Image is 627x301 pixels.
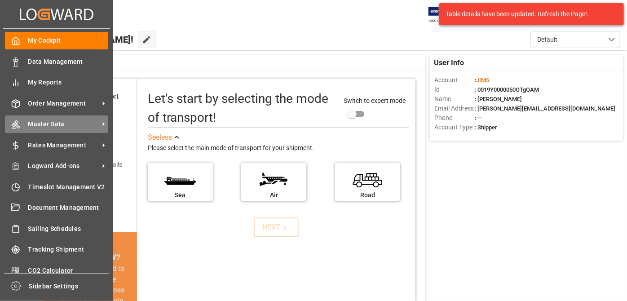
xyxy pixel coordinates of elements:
[5,220,108,237] a: Sailing Schedules
[66,160,122,169] div: Add shipping details
[28,36,109,45] span: My Cockpit
[5,199,108,217] a: Document Management
[152,190,208,200] div: Sea
[28,203,109,212] span: Document Management
[434,58,464,68] span: User Info
[148,89,335,127] div: Let's start by selecting the mode of transport!
[475,115,482,121] span: : —
[434,113,475,123] span: Phone
[475,96,522,102] span: : [PERSON_NAME]
[37,31,133,48] span: Hello [PERSON_NAME]!
[344,97,406,104] span: Switch to expert mode
[148,143,409,154] div: Please select the main mode of transport for your shipment.
[434,123,475,132] span: Account Type
[446,9,611,19] div: Table details have been updated. Refresh the Page!.
[28,99,99,108] span: Order Management
[434,85,475,94] span: Id
[5,74,108,91] a: My Reports
[434,104,475,113] span: Email Address
[530,31,620,48] button: open menu
[475,124,497,131] span: : Shipper
[5,178,108,195] a: Timeslot Management V2
[475,105,615,112] span: : [PERSON_NAME][EMAIL_ADDRESS][DOMAIN_NAME]
[434,94,475,104] span: Name
[5,32,108,49] a: My Cockpit
[434,75,475,85] span: Account
[262,222,290,233] div: NEXT
[254,217,299,237] button: NEXT
[28,266,109,275] span: CO2 Calculator
[537,35,557,44] span: Default
[28,245,109,254] span: Tracking Shipment
[5,53,108,70] a: Data Management
[29,282,110,291] span: Sidebar Settings
[28,141,99,150] span: Rates Management
[148,132,172,143] div: See less
[476,77,490,84] span: JIMS
[475,86,539,93] span: : 0019Y0000050OTgQAM
[28,224,109,234] span: Sailing Schedules
[5,261,108,279] a: CO2 Calculator
[28,182,109,192] span: Timeslot Management V2
[428,7,459,22] img: Exertis%20JAM%20-%20Email%20Logo.jpg_1722504956.jpg
[28,57,109,66] span: Data Management
[5,241,108,258] a: Tracking Shipment
[340,190,396,200] div: Road
[475,77,490,84] span: :
[28,161,99,171] span: Logward Add-ons
[28,120,99,129] span: Master Data
[246,190,302,200] div: Air
[28,78,109,87] span: My Reports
